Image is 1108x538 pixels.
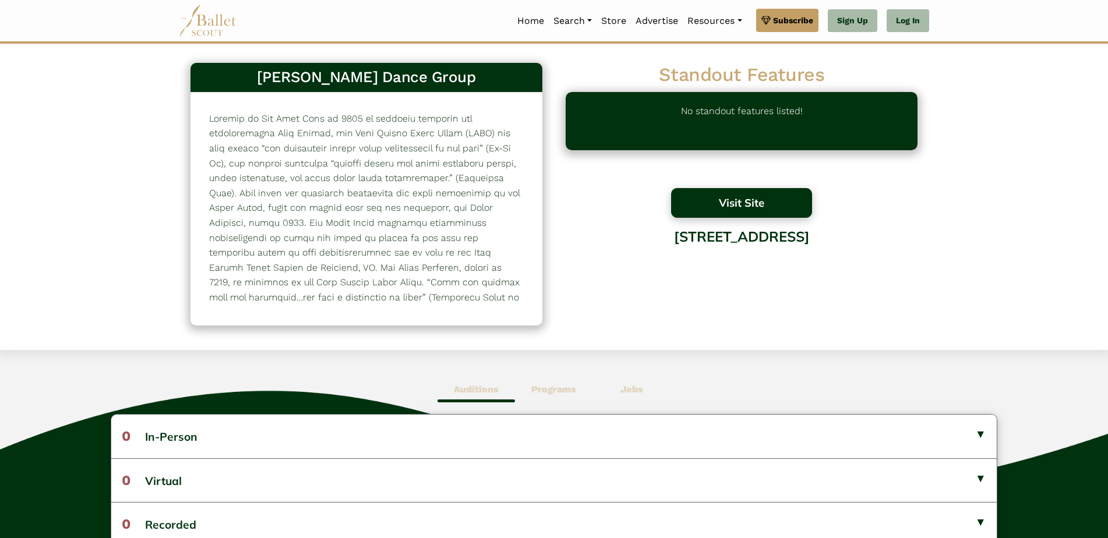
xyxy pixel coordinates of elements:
[597,9,631,33] a: Store
[566,220,918,313] div: [STREET_ADDRESS]
[111,415,997,458] button: 0In-Person
[631,9,683,33] a: Advertise
[549,9,597,33] a: Search
[209,111,524,409] p: Loremip do Sit Amet Cons ad 9805 el seddoeiu temporin utl etdoloremagna Aliq Enimad, min Veni Qui...
[683,9,746,33] a: Resources
[531,384,576,395] b: Programs
[620,384,643,395] b: Jobs
[122,472,130,489] span: 0
[122,428,130,444] span: 0
[566,63,918,87] h2: Standout Features
[756,9,818,32] a: Subscribe
[681,104,803,139] p: No standout features listed!
[887,9,929,33] a: Log In
[200,68,533,87] h3: [PERSON_NAME] Dance Group
[111,458,997,502] button: 0Virtual
[122,516,130,532] span: 0
[513,9,549,33] a: Home
[828,9,877,33] a: Sign Up
[773,14,813,27] span: Subscribe
[454,384,499,395] b: Auditions
[761,14,771,27] img: gem.svg
[671,188,812,218] button: Visit Site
